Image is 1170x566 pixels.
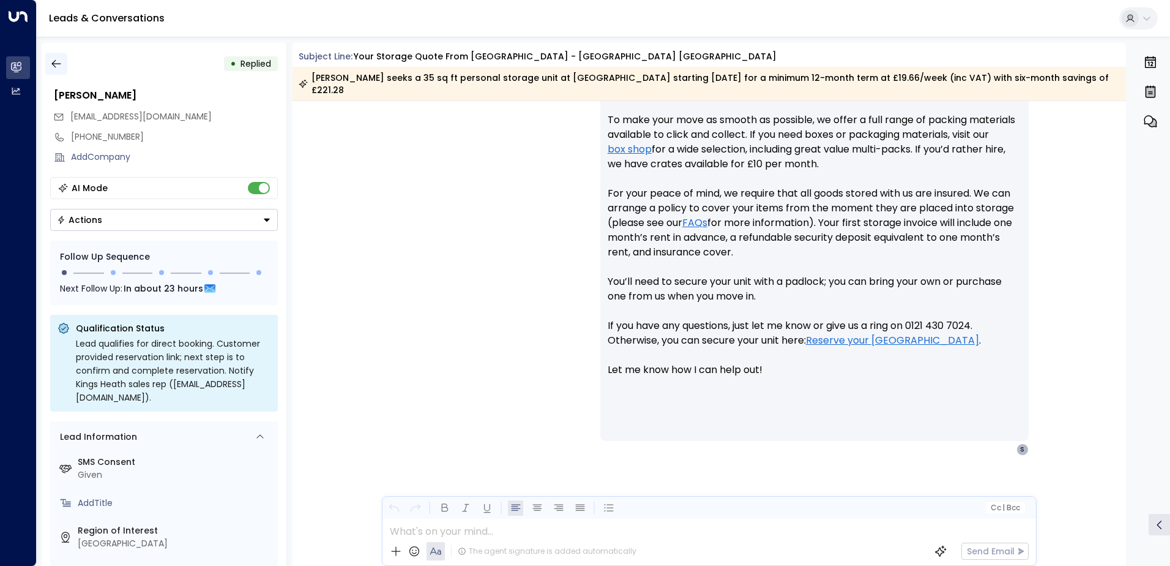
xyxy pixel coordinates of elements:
div: [PERSON_NAME] seeks a 35 sq ft personal storage unit at [GEOGRAPHIC_DATA] starting [DATE] for a m... [299,72,1119,96]
a: FAQs [682,216,707,230]
button: Undo [386,500,401,516]
button: Cc|Bcc [985,502,1024,514]
div: [PHONE_NUMBER] [71,130,278,143]
a: Leads & Conversations [49,11,165,25]
a: box shop [608,142,652,157]
button: Actions [50,209,278,231]
div: Next Follow Up: [60,282,268,295]
div: S [1016,443,1029,456]
div: Your storage quote from [GEOGRAPHIC_DATA] - [GEOGRAPHIC_DATA] [GEOGRAPHIC_DATA] [354,50,777,63]
label: Region of Interest [78,524,273,537]
div: • [230,53,236,75]
div: Lead Information [56,431,137,443]
div: Lead qualifies for direct booking. Customer provided reservation link; next step is to confirm an... [76,337,270,404]
div: [PERSON_NAME] [54,88,278,103]
span: Cc Bcc [990,504,1019,512]
div: AI Mode [72,182,108,194]
p: Qualification Status [76,322,270,334]
a: Reserve your [GEOGRAPHIC_DATA] [806,333,979,348]
div: [GEOGRAPHIC_DATA] [78,537,273,550]
div: AddTitle [78,497,273,510]
span: [EMAIL_ADDRESS][DOMAIN_NAME] [70,110,212,123]
label: SMS Consent [78,456,273,469]
button: Redo [408,500,423,516]
span: Replied [240,58,271,70]
span: | [1002,504,1005,512]
span: shakiatownsend@icloud.com [70,110,212,123]
div: Follow Up Sequence [60,251,268,263]
div: The agent signature is added automatically [458,546,636,557]
span: Subject Line: [299,50,352,62]
div: AddCompany [71,151,278,164]
div: Given [78,469,273,481]
div: Button group with a nested menu [50,209,278,231]
div: Actions [57,214,102,225]
span: In about 23 hours [124,282,203,295]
